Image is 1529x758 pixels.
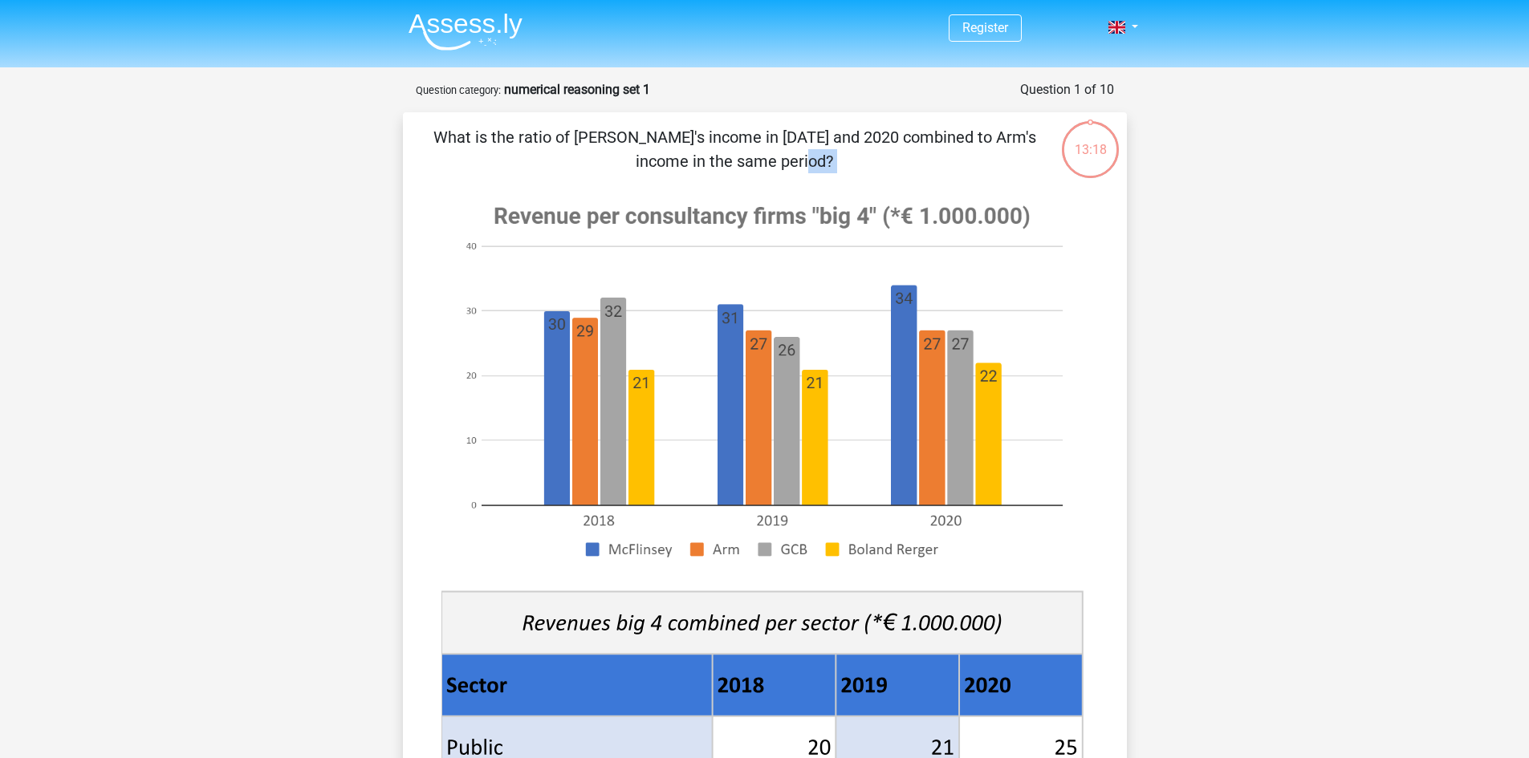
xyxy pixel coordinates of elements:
[429,125,1041,173] p: What is the ratio of [PERSON_NAME]'s income in [DATE] and 2020 combined to Arm's income in the sa...
[962,20,1008,35] a: Register
[1020,80,1114,99] div: Question 1 of 10
[416,84,501,96] small: Question category:
[504,82,650,97] strong: numerical reasoning set 1
[409,13,523,51] img: Assessly
[1060,120,1120,160] div: 13:18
